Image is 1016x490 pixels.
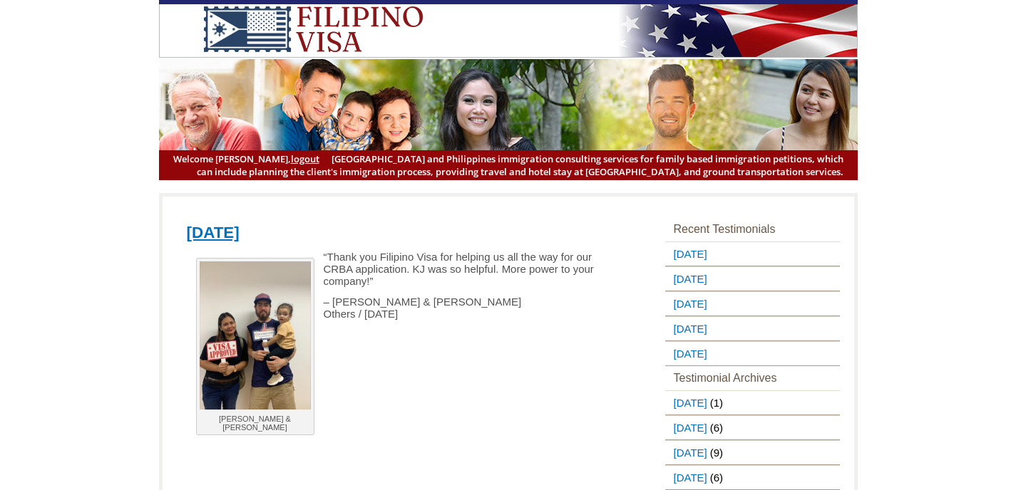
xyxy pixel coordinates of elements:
[665,267,710,291] a: [DATE]
[665,217,840,241] h3: Recent Testimonials
[665,441,710,464] a: [DATE]
[291,152,319,165] a: logout
[665,415,840,440] li: (6)
[665,465,840,490] li: (6)
[665,366,840,390] h3: Testimonial Archives
[665,342,710,365] a: [DATE]
[665,416,710,439] a: [DATE]
[665,440,840,465] li: (9)
[665,242,710,266] a: [DATE]
[187,251,596,287] p: “Thank you Filipino Visa for helping us all the way for our CRBA application. KJ was so helpful. ...
[665,466,710,489] a: [DATE]
[665,292,710,316] a: [DATE]
[665,391,710,415] a: [DATE]
[173,152,843,178] span: [GEOGRAPHIC_DATA] and Philippines immigration consulting services for family based immigration pe...
[665,317,710,340] a: [DATE]
[665,390,840,415] li: (1)
[173,152,319,165] span: Welcome [PERSON_NAME],
[200,415,311,432] p: [PERSON_NAME] & [PERSON_NAME]
[187,224,240,241] a: [DATE]
[324,296,522,320] span: – [PERSON_NAME] & [PERSON_NAME] Others / [DATE]
[200,261,311,410] img: 118244 Nathan, 58, Louisiana, USA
